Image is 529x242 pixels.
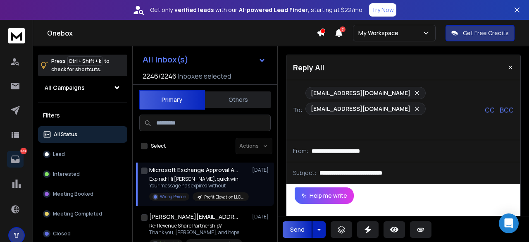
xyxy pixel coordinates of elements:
p: To: [293,106,302,114]
p: My Workspace [358,29,402,37]
button: Meeting Booked [38,186,127,202]
div: Open Intercom Messenger [499,213,519,233]
p: Thank you, [PERSON_NAME], and hope [149,229,242,236]
button: All Status [38,126,127,143]
button: All Inbox(s) [136,51,272,68]
p: Get only with our starting at $22/mo [150,6,362,14]
img: logo [8,28,25,43]
button: Interested [38,166,127,182]
p: From: [293,147,308,155]
h1: Microsoft Exchange Approval Assistant [149,166,240,174]
p: [EMAIL_ADDRESS][DOMAIN_NAME] [311,89,410,97]
button: Closed [38,225,127,242]
h1: Onebox [47,28,317,38]
p: CC [485,105,495,115]
h1: [PERSON_NAME][EMAIL_ADDRESS][DOMAIN_NAME] [149,213,240,221]
button: Send [283,221,312,238]
p: Reply All [293,62,324,73]
p: [DATE] [252,167,271,173]
p: 139 [20,148,27,154]
p: [DATE] [252,213,271,220]
p: Wrong Person [160,194,186,200]
p: Re: Revenue Share Partnership? [149,223,242,229]
button: Help me write [295,187,354,204]
p: Press to check for shortcuts. [51,57,110,74]
button: Lead [38,146,127,163]
h1: All Campaigns [45,84,85,92]
p: Interested [53,171,80,177]
p: Your message has expired without [149,182,248,189]
button: Primary [139,90,205,110]
p: Subject: [293,169,316,177]
h1: All Inbox(s) [143,55,188,64]
span: 7 [340,26,346,32]
button: All Campaigns [38,79,127,96]
button: Others [205,91,271,109]
p: BCC [500,105,514,115]
label: Select [151,143,166,149]
button: Meeting Completed [38,206,127,222]
p: Meeting Booked [53,191,93,197]
h3: Inboxes selected [178,71,231,81]
p: Profit Elevation LLC | [PERSON_NAME] 8.6k Trucking-Railroad-Transportation [204,194,244,200]
button: Try Now [369,3,396,17]
a: 139 [7,151,24,168]
p: All Status [54,131,77,138]
p: Try Now [372,6,394,14]
h3: Filters [38,110,127,121]
span: 2246 / 2246 [143,71,176,81]
span: Ctrl + Shift + k [67,56,102,66]
p: Get Free Credits [463,29,509,37]
strong: AI-powered Lead Finder, [239,6,309,14]
p: [EMAIL_ADDRESS][DOMAIN_NAME] [311,105,410,113]
button: Get Free Credits [446,25,515,41]
strong: verified leads [174,6,214,14]
p: Meeting Completed [53,211,102,217]
p: Lead [53,151,65,158]
p: Expired: Hi [PERSON_NAME], quick win [149,176,248,182]
p: Closed [53,230,71,237]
